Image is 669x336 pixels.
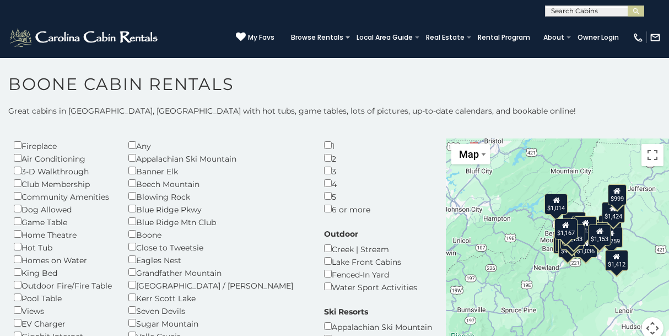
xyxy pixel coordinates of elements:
[285,30,349,45] a: Browse Rentals
[324,320,432,333] div: Appalachian Ski Mountain
[128,241,307,253] div: Close to Tweetsie
[555,231,578,252] div: $1,502
[605,250,628,271] div: $1,412
[650,32,661,43] img: mail-regular-white.png
[14,279,112,291] div: Outdoor Fire/Fire Table
[641,144,663,166] button: Toggle fullscreen view
[128,190,307,202] div: Blowing Rock
[128,266,307,279] div: Grandfather Mountain
[633,32,644,43] img: phone-regular-white.png
[538,30,570,45] a: About
[324,139,403,152] div: 1
[14,228,112,241] div: Home Theatre
[14,304,112,317] div: Views
[128,164,307,177] div: Banner Elk
[588,225,611,246] div: $1,153
[472,30,536,45] a: Rental Program
[14,164,112,177] div: 3-D Walkthrough
[558,237,576,258] div: $973
[14,202,112,215] div: Dog Allowed
[598,215,622,236] div: $1,146
[128,215,307,228] div: Blue Ridge Mtn Club
[128,291,307,304] div: Kerr Scott Lake
[324,306,368,317] label: Ski Resorts
[324,242,417,255] div: Creek | Stream
[14,241,112,253] div: Hot Tub
[324,152,403,164] div: 2
[601,202,624,223] div: $1,424
[553,233,576,254] div: $1,882
[14,291,112,304] div: Pool Table
[128,228,307,241] div: Boone
[14,139,112,152] div: Fireplace
[14,317,112,329] div: EV Charger
[324,190,403,202] div: 5
[14,253,112,266] div: Homes on Water
[128,317,307,329] div: Sugar Mountain
[128,279,307,291] div: [GEOGRAPHIC_DATA] / [PERSON_NAME]
[128,152,307,164] div: Appalachian Ski Mountain
[607,184,626,205] div: $999
[128,253,307,266] div: Eagles Nest
[563,212,586,233] div: $3,045
[128,177,307,190] div: Beech Mountain
[248,33,274,42] span: My Favs
[324,255,417,268] div: Lake Front Cabins
[420,30,470,45] a: Real Estate
[324,280,417,293] div: Water Sport Activities
[459,148,479,160] span: Map
[14,152,112,164] div: Air Conditioning
[236,32,274,43] a: My Favs
[574,237,597,258] div: $1,036
[351,30,418,45] a: Local Area Guide
[8,26,161,49] img: White-1-2.png
[324,228,358,239] label: Outdoor
[128,202,307,215] div: Blue Ridge Pkwy
[574,216,597,237] div: $1,126
[324,164,403,177] div: 3
[554,218,577,239] div: $1,167
[600,227,623,248] div: $1,259
[14,190,112,202] div: Community Amenities
[324,202,403,215] div: 6 or more
[14,177,112,190] div: Club Membership
[451,144,490,164] button: Change map style
[324,177,403,190] div: 4
[14,215,112,228] div: Game Table
[324,268,417,280] div: Fenced-In Yard
[128,304,307,317] div: Seven Devils
[128,139,307,152] div: Any
[572,30,624,45] a: Owner Login
[544,194,568,215] div: $1,014
[14,266,112,279] div: King Bed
